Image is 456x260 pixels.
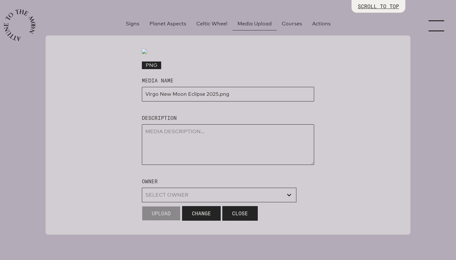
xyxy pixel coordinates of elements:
[142,87,314,101] input: Media name...
[152,210,171,217] span: Upload
[222,206,258,221] button: Close
[142,49,147,54] img: d64666a0-3c75-41cf-88e3-ed31e7ad36b3
[142,77,314,84] label: Media Name
[142,178,314,185] label: Owner
[146,62,157,69] span: PNG
[142,114,314,122] label: Description
[142,206,180,221] button: Upload
[312,20,331,28] span: Actions
[196,20,227,28] span: Celtic Wheel
[282,20,302,28] span: Courses
[237,20,272,28] span: Media Upload
[149,20,186,28] span: Planet Aspects
[232,210,248,217] span: Close
[126,20,139,28] span: Signs
[358,3,399,10] p: SCROLL TO TOP
[192,210,211,217] span: Change
[182,206,221,221] button: Change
